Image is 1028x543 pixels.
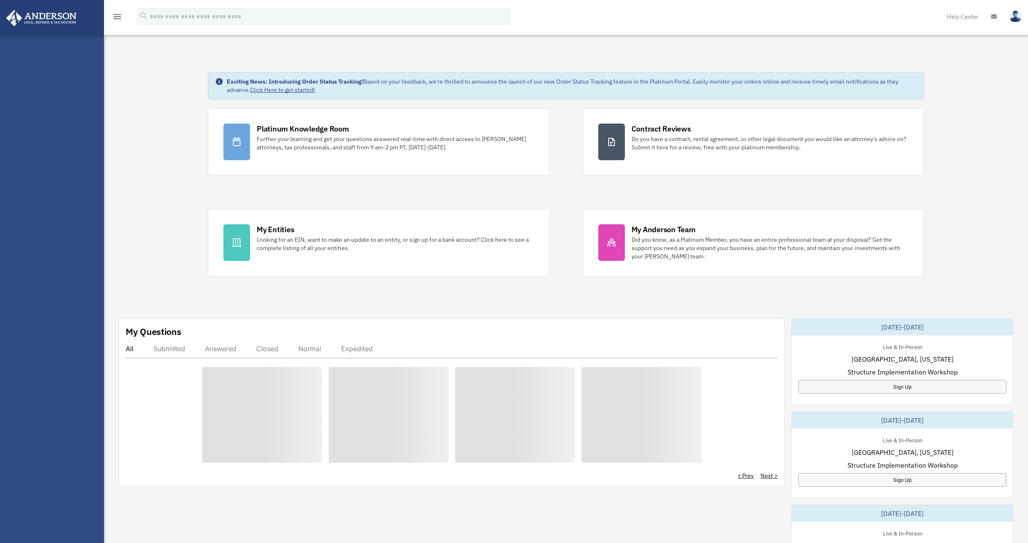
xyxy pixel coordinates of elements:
span: Structure Implementation Workshop [847,460,958,470]
div: Contract Reviews [632,124,691,134]
div: My Questions [126,325,181,338]
a: < Prev [738,471,754,480]
a: My Entities Looking for an EIN, want to make an update to an entity, or sign up for a bank accoun... [208,209,549,276]
div: Platinum Knowledge Room [257,124,349,134]
div: Did you know, as a Platinum Member, you have an entire professional team at your disposal? Get th... [632,236,909,260]
div: [DATE]-[DATE] [792,412,1013,429]
div: Live & In-Person [876,435,929,444]
div: [DATE]-[DATE] [792,505,1013,522]
span: Structure Implementation Workshop [847,367,958,377]
div: Live & In-Person [876,342,929,351]
a: Next > [760,471,778,480]
i: menu [112,12,122,22]
div: Answered [205,345,236,353]
span: [GEOGRAPHIC_DATA], [US_STATE] [852,447,954,457]
i: search [139,11,148,20]
a: My Anderson Team Did you know, as a Platinum Member, you have an entire professional team at your... [583,209,924,276]
div: Submitted [154,345,185,353]
div: Further your learning and get your questions answered real-time with direct access to [PERSON_NAM... [257,135,534,151]
a: Click Here to get started! [250,86,315,94]
span: [GEOGRAPHIC_DATA], [US_STATE] [852,354,954,364]
div: Normal [298,345,321,353]
img: Anderson Advisors Platinum Portal [4,10,79,26]
div: Live & In-Person [876,528,929,537]
a: Platinum Knowledge Room Further your learning and get your questions answered real-time with dire... [208,108,549,176]
div: Based on your feedback, we're thrilled to announce the launch of our new Order Status Tracking fe... [227,77,917,94]
div: Closed [256,345,278,353]
strong: Exciting News: Introducing Order Status Tracking! [227,78,363,85]
a: menu [112,15,122,22]
div: All [126,345,134,353]
div: My Anderson Team [632,224,696,235]
a: Sign Up [798,473,1006,487]
div: [DATE]-[DATE] [792,319,1013,335]
a: Sign Up [798,380,1006,394]
div: My Entities [257,224,294,235]
div: Do you have a contract, rental agreement, or other legal document you would like an attorney's ad... [632,135,909,151]
div: Looking for an EIN, want to make an update to an entity, or sign up for a bank account? Click her... [257,236,534,252]
img: User Pic [1009,10,1022,22]
a: Contract Reviews Do you have a contract, rental agreement, or other legal document you would like... [583,108,924,176]
div: Expedited [341,345,373,353]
